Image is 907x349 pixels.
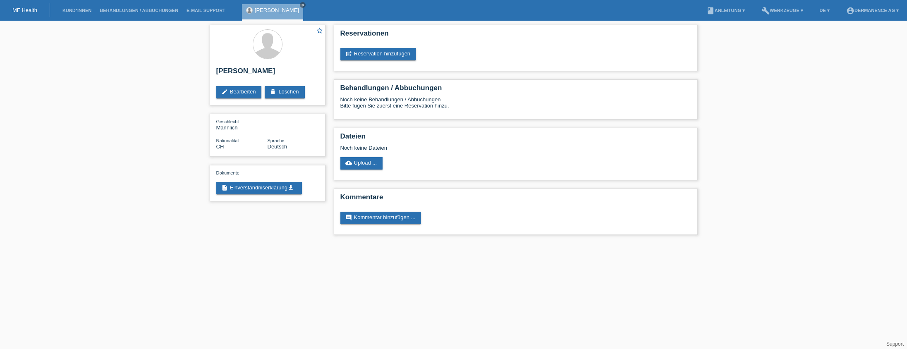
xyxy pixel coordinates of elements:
span: Schweiz [216,143,224,150]
i: description [221,184,228,191]
h2: [PERSON_NAME] [216,67,319,79]
a: editBearbeiten [216,86,262,98]
h2: Behandlungen / Abbuchungen [340,84,691,96]
a: cloud_uploadUpload ... [340,157,383,170]
i: post_add [345,50,352,57]
div: Männlich [216,118,268,131]
div: Noch keine Behandlungen / Abbuchungen Bitte fügen Sie zuerst eine Reservation hinzu. [340,96,691,115]
i: comment [345,214,352,221]
h2: Reservationen [340,29,691,42]
a: Kund*innen [58,8,96,13]
i: book [706,7,715,15]
a: descriptionEinverständniserklärungget_app [216,182,302,194]
a: commentKommentar hinzufügen ... [340,212,421,224]
i: get_app [287,184,294,191]
span: Dokumente [216,170,239,175]
a: post_addReservation hinzufügen [340,48,416,60]
a: Behandlungen / Abbuchungen [96,8,182,13]
a: deleteLöschen [265,86,304,98]
a: close [300,2,306,8]
i: build [761,7,770,15]
a: buildWerkzeuge ▾ [757,8,807,13]
a: E-Mail Support [182,8,230,13]
a: MF Health [12,7,37,13]
a: DE ▾ [816,8,834,13]
span: Nationalität [216,138,239,143]
i: close [301,3,305,7]
a: star_border [316,27,323,36]
i: edit [221,88,228,95]
a: account_circleDermanence AG ▾ [842,8,903,13]
div: Noch keine Dateien [340,145,593,151]
a: [PERSON_NAME] [255,7,299,13]
i: delete [270,88,276,95]
a: Support [886,341,904,347]
a: bookAnleitung ▾ [702,8,749,13]
h2: Kommentare [340,193,691,206]
h2: Dateien [340,132,691,145]
i: cloud_upload [345,160,352,166]
span: Sprache [268,138,285,143]
i: star_border [316,27,323,34]
i: account_circle [846,7,854,15]
span: Deutsch [268,143,287,150]
span: Geschlecht [216,119,239,124]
